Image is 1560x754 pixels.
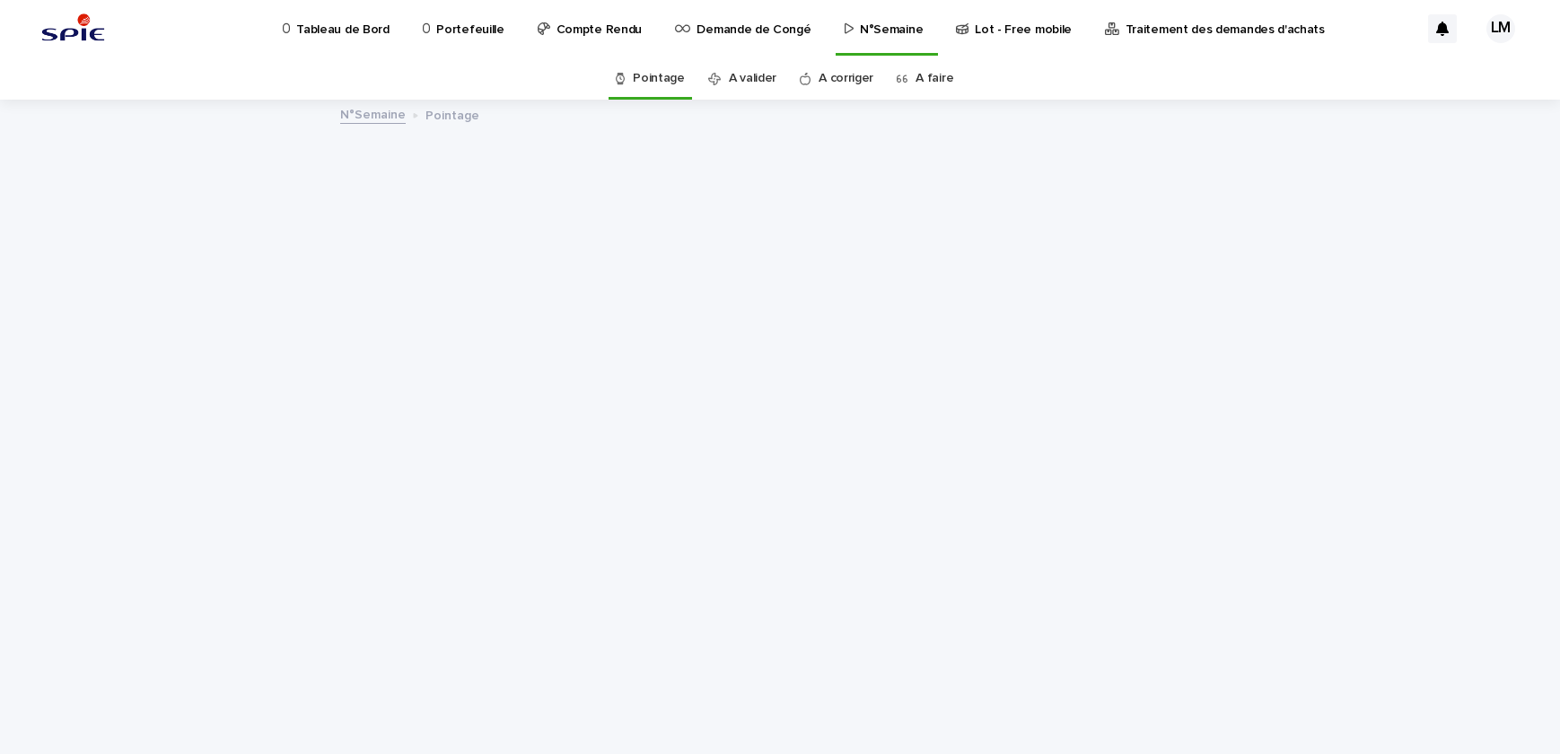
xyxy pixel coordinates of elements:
a: Pointage [633,57,685,100]
a: A faire [916,57,953,100]
div: LM [1486,14,1515,43]
a: A valider [729,57,776,100]
a: N°Semaine [340,103,406,124]
p: Pointage [425,104,479,124]
a: A corriger [819,57,873,100]
img: svstPd6MQfCT1uX1QGkG [36,11,110,47]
